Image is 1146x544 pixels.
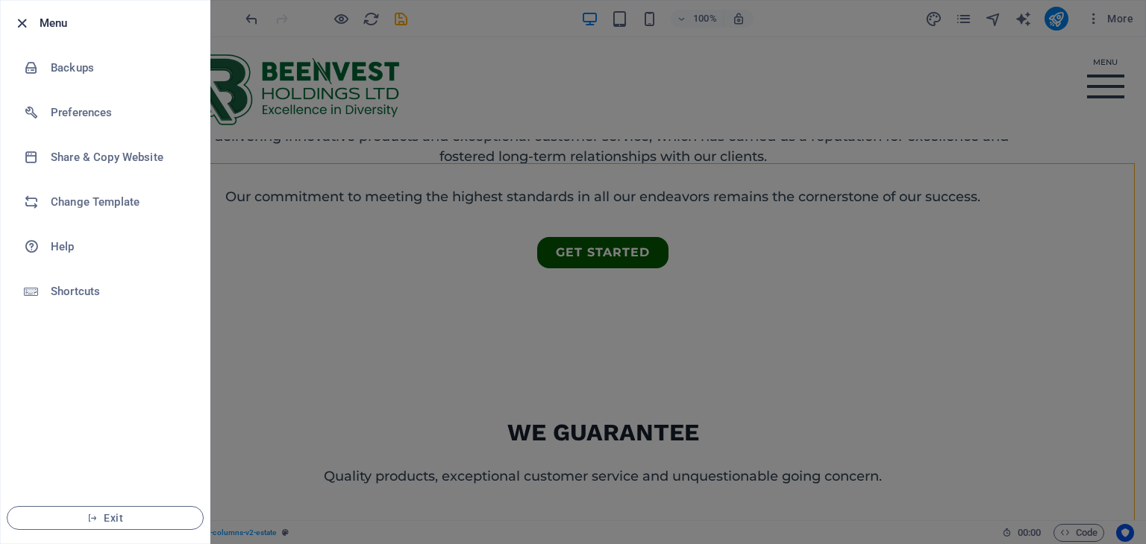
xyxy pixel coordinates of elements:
a: Help [1,224,210,269]
h6: Backups [51,59,189,77]
h6: Menu [40,14,198,32]
h6: Share & Copy Website [51,148,189,166]
button: Exit [7,506,204,530]
h6: Change Template [51,193,189,211]
h6: Preferences [51,104,189,121]
span: Exit [19,512,191,524]
h6: Help [51,238,189,256]
h6: Shortcuts [51,282,189,300]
